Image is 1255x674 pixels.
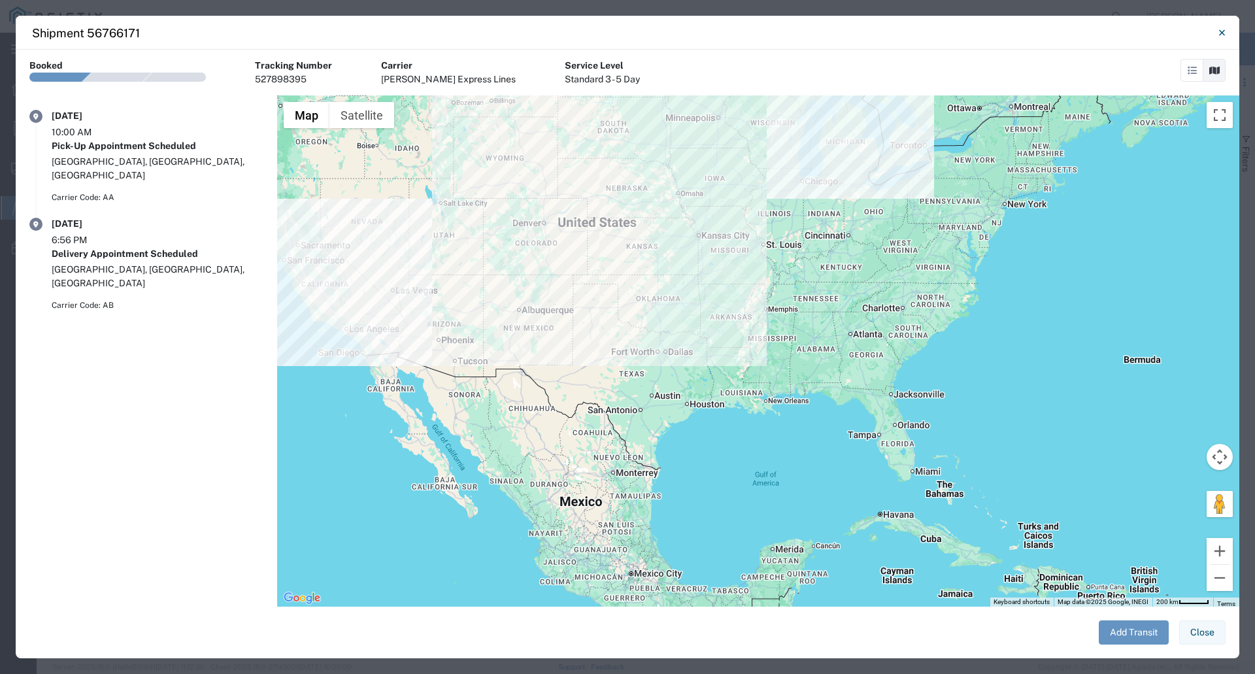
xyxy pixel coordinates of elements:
div: Tracking Number [255,59,332,73]
button: Toggle fullscreen view [1207,102,1233,128]
div: [GEOGRAPHIC_DATA], [GEOGRAPHIC_DATA], [GEOGRAPHIC_DATA] [52,263,263,290]
div: 527898395 [255,73,332,86]
button: Close [1209,20,1235,46]
a: Open this area in Google Maps (opens a new window) [280,590,324,607]
div: [DATE] [52,217,117,231]
div: [GEOGRAPHIC_DATA], [GEOGRAPHIC_DATA], [GEOGRAPHIC_DATA] [52,155,263,182]
button: Zoom in [1207,538,1233,564]
button: Keyboard shortcuts [994,598,1050,607]
span: 200 km [1156,598,1179,605]
div: Carrier Code: AA [52,192,263,203]
div: Service Level [565,59,640,73]
button: Zoom out [1207,565,1233,591]
button: Close [1179,620,1226,645]
div: Carrier [381,59,516,73]
div: 6:56 PM [52,233,117,247]
div: Delivery Appointment Scheduled [52,247,263,261]
div: Standard 3 - 5 Day [565,73,640,86]
button: Show street map [284,102,329,128]
img: Google [280,590,324,607]
button: Map Scale: 200 km per 43 pixels [1152,598,1213,607]
h4: Shipment 56766171 [32,24,140,42]
div: Booked [29,59,63,73]
button: Drag Pegman onto the map to open Street View [1207,491,1233,517]
div: [PERSON_NAME] Express Lines [381,73,516,86]
a: Terms [1217,600,1235,607]
div: Carrier Code: AB [52,299,263,311]
div: Pick-Up Appointment Scheduled [52,139,263,153]
button: Map camera controls [1207,444,1233,470]
span: Map data ©2025 Google, INEGI [1058,598,1148,605]
div: [DATE] [52,109,117,123]
button: Add Transit [1099,620,1169,645]
button: Show satellite imagery [329,102,394,128]
div: 10:00 AM [52,126,117,139]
